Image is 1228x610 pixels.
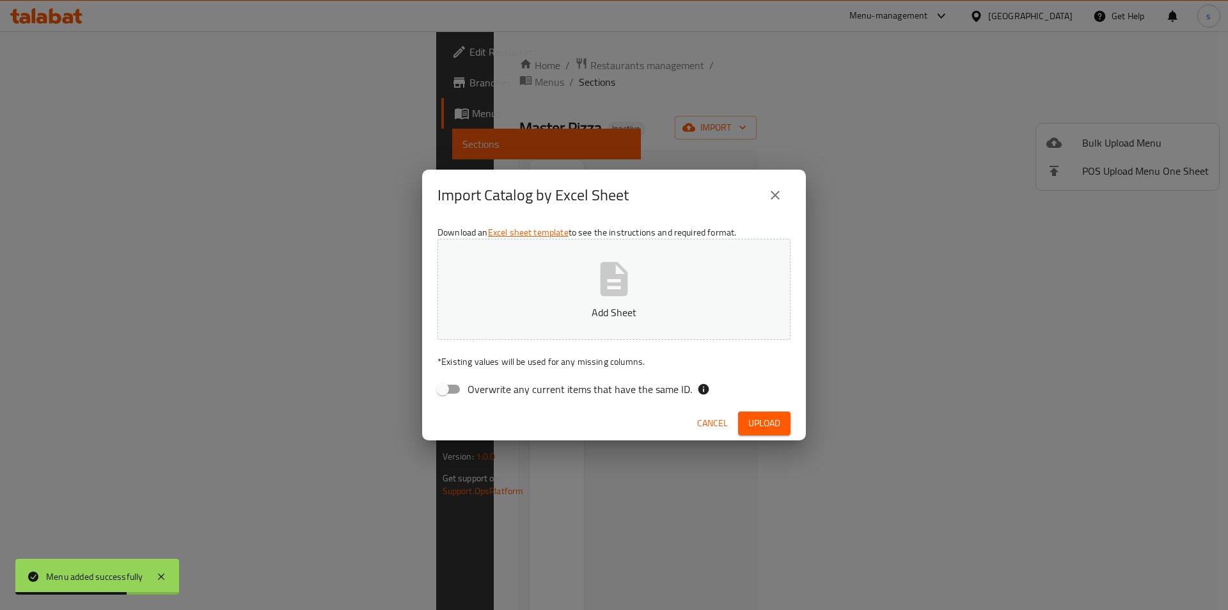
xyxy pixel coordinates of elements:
[738,412,791,435] button: Upload
[46,570,143,584] div: Menu added successfully
[760,180,791,211] button: close
[437,239,791,340] button: Add Sheet
[468,381,692,397] span: Overwrite any current items that have the same ID.
[488,224,569,241] a: Excel sheet template
[748,415,780,431] span: Upload
[692,412,733,435] button: Cancel
[437,355,791,368] p: Existing values will be used for any missing columns.
[697,415,728,431] span: Cancel
[457,305,771,320] p: Add Sheet
[697,383,710,396] svg: If the overwrite option isn't selected, then the items that match an existing ID will be ignored ...
[422,221,806,406] div: Download an to see the instructions and required format.
[437,185,629,205] h2: Import Catalog by Excel Sheet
